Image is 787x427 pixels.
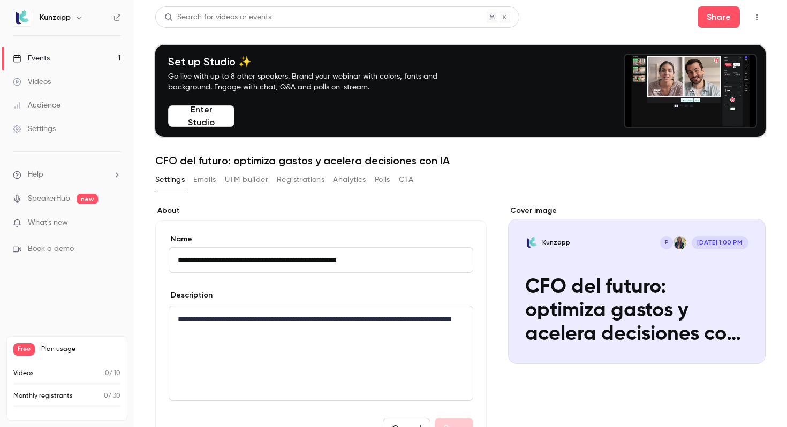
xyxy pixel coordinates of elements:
span: 0 [104,393,108,399]
p: Monthly registrants [13,391,73,401]
label: Description [169,290,213,301]
button: Registrations [277,171,324,188]
iframe: Noticeable Trigger [108,218,121,228]
a: SpeakerHub [28,193,70,204]
span: new [77,194,98,204]
button: Emails [193,171,216,188]
label: About [155,205,487,216]
li: help-dropdown-opener [13,169,121,180]
section: Cover image [508,205,766,364]
div: Audience [13,100,60,111]
button: UTM builder [225,171,268,188]
span: 0 [105,370,109,377]
label: Name [169,234,473,245]
span: Help [28,169,43,180]
div: Settings [13,124,56,134]
span: What's new [28,217,68,228]
p: Videos [13,369,34,378]
div: Search for videos or events [164,12,271,23]
button: Share [698,6,740,28]
span: Book a demo [28,243,74,255]
div: Events [13,53,50,64]
p: Go live with up to 8 other speakers. Brand your webinar with colors, fonts and background. Engage... [168,71,463,93]
span: Plan usage [41,345,120,354]
img: Kunzapp [13,9,31,26]
button: CTA [399,171,413,188]
p: / 30 [104,391,120,401]
button: Settings [155,171,185,188]
span: Free [13,343,35,356]
button: Enter Studio [168,105,234,127]
label: Cover image [508,205,766,216]
h1: CFO del futuro: optimiza gastos y acelera decisiones con IA [155,154,766,167]
p: / 10 [105,369,120,378]
div: editor [169,306,473,400]
button: Analytics [333,171,366,188]
h4: Set up Studio ✨ [168,55,463,68]
h6: Kunzapp [40,12,71,23]
section: description [169,306,473,401]
button: Polls [375,171,390,188]
div: Videos [13,77,51,87]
